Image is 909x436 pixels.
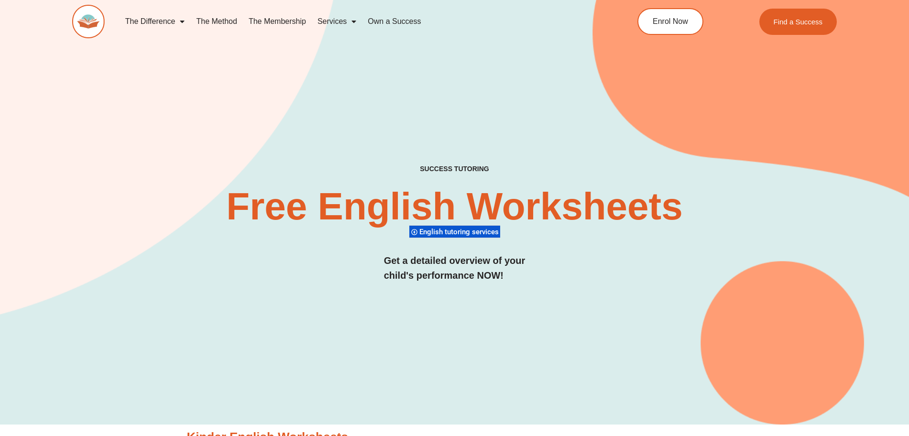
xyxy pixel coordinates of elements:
h2: Free English Worksheets​ [202,187,707,226]
a: The Membership [243,11,312,33]
h3: Get a detailed overview of your child's performance NOW! [384,253,526,283]
a: The Method [190,11,242,33]
a: Services [312,11,362,33]
span: English tutoring services [419,228,502,236]
span: Enrol Now [653,18,688,25]
h4: SUCCESS TUTORING​ [341,165,568,173]
a: Enrol Now [637,8,703,35]
a: Own a Success [362,11,427,33]
nav: Menu [120,11,594,33]
a: The Difference [120,11,191,33]
span: Find a Success [774,18,823,25]
div: English tutoring services [409,225,500,238]
a: Find a Success [759,9,837,35]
